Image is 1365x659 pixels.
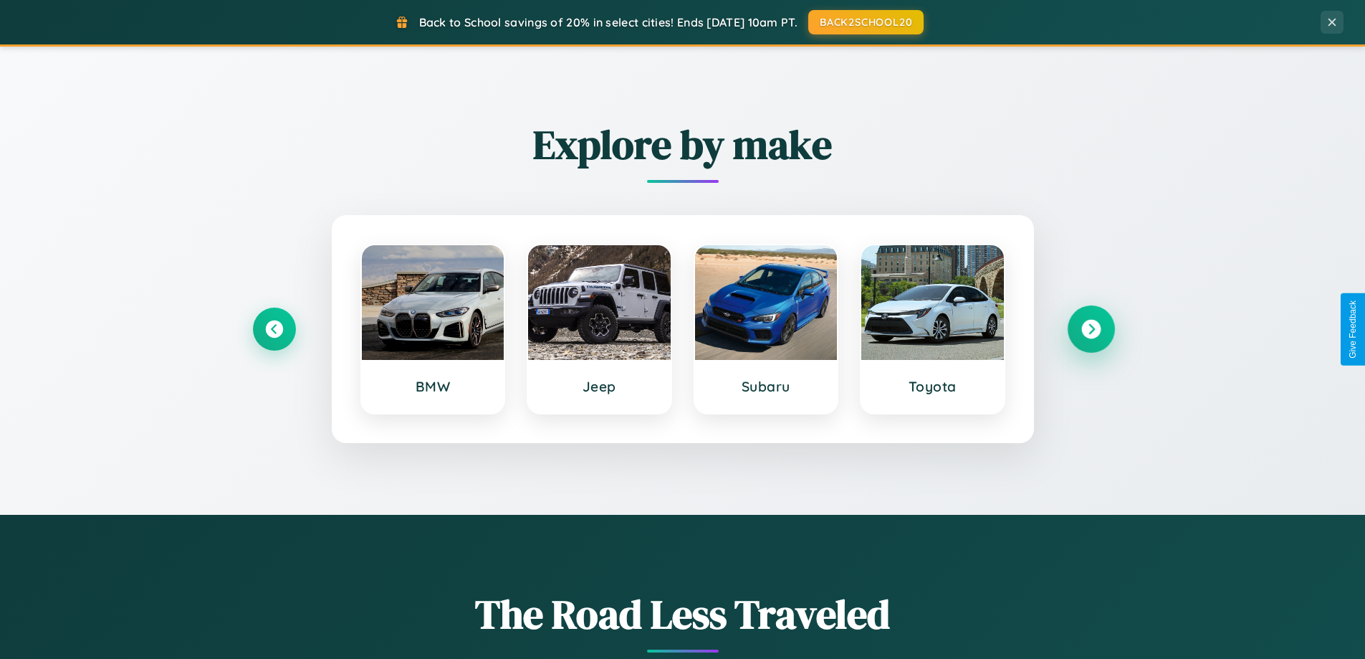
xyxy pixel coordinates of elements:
[419,15,798,29] span: Back to School savings of 20% in select cities! Ends [DATE] 10am PT.
[253,587,1113,642] h1: The Road Less Traveled
[542,378,656,395] h3: Jeep
[253,117,1113,172] h2: Explore by make
[709,378,823,395] h3: Subaru
[808,10,924,34] button: BACK2SCHOOL20
[1348,300,1358,359] div: Give Feedback
[876,378,990,395] h3: Toyota
[376,378,490,395] h3: BMW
